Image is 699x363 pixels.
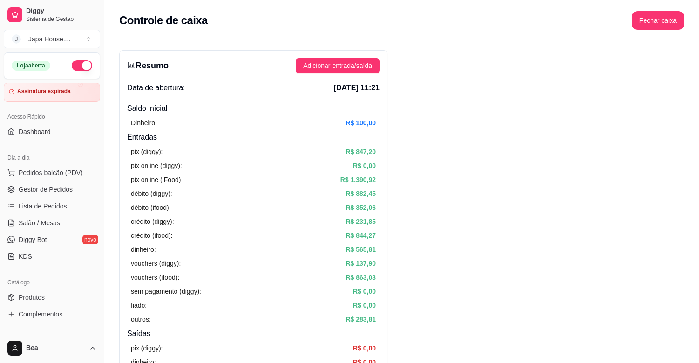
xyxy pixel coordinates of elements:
[632,11,684,30] button: Fechar caixa
[26,344,85,352] span: Bea
[346,314,376,324] article: R$ 283,81
[334,82,380,94] span: [DATE] 11:21
[131,343,163,353] article: pix (diggy):
[131,300,147,310] article: fiado:
[131,147,163,157] article: pix (diggy):
[19,235,47,244] span: Diggy Bot
[4,249,100,264] a: KDS
[131,244,156,255] article: dinheiro:
[4,4,100,26] a: DiggySistema de Gestão
[26,7,96,15] span: Diggy
[4,182,100,197] a: Gestor de Pedidos
[353,286,376,296] article: R$ 0,00
[28,34,70,44] div: Japa House. ...
[19,127,51,136] span: Dashboard
[12,34,21,44] span: J
[346,216,376,227] article: R$ 231,85
[340,175,376,185] article: R$ 1.390,92
[131,161,182,171] article: pix online (diggy):
[127,82,185,94] span: Data de abertura:
[19,252,32,261] span: KDS
[346,258,376,269] article: R$ 137,90
[303,60,372,71] span: Adicionar entrada/saída
[127,328,380,339] h4: Saídas
[4,150,100,165] div: Dia a dia
[4,83,100,102] a: Assinatura expirada
[19,309,62,319] span: Complementos
[119,13,208,28] h2: Controle de caixa
[19,218,60,228] span: Salão / Mesas
[346,272,376,282] article: R$ 863,03
[4,165,100,180] button: Pedidos balcão (PDV)
[346,230,376,241] article: R$ 844,27
[19,293,45,302] span: Produtos
[346,202,376,213] article: R$ 352,06
[131,272,179,282] article: vouchers (ifood):
[4,30,100,48] button: Select a team
[131,314,151,324] article: outros:
[127,103,380,114] h4: Saldo inícial
[131,202,171,213] article: débito (ifood):
[19,185,73,194] span: Gestor de Pedidos
[353,300,376,310] article: R$ 0,00
[296,58,380,73] button: Adicionar entrada/saída
[127,59,169,72] h3: Resumo
[19,168,83,177] span: Pedidos balcão (PDV)
[17,88,71,95] article: Assinatura expirada
[346,147,376,157] article: R$ 847,20
[4,290,100,305] a: Produtos
[4,232,100,247] a: Diggy Botnovo
[131,118,157,128] article: Dinheiro:
[127,61,136,69] span: bar-chart
[131,188,172,199] article: débito (diggy):
[19,202,67,211] span: Lista de Pedidos
[4,124,100,139] a: Dashboard
[131,258,181,269] article: vouchers (diggy):
[4,199,100,214] a: Lista de Pedidos
[4,109,100,124] div: Acesso Rápido
[26,15,96,23] span: Sistema de Gestão
[127,132,380,143] h4: Entradas
[4,275,100,290] div: Catálogo
[4,307,100,322] a: Complementos
[346,244,376,255] article: R$ 565,81
[131,175,181,185] article: pix online (iFood)
[353,343,376,353] article: R$ 0,00
[4,215,100,230] a: Salão / Mesas
[131,286,201,296] article: sem pagamento (diggy):
[4,337,100,359] button: Bea
[12,60,50,71] div: Loja aberta
[72,60,92,71] button: Alterar Status
[131,216,174,227] article: crédito (diggy):
[131,230,172,241] article: crédito (ifood):
[353,161,376,171] article: R$ 0,00
[346,118,376,128] article: R$ 100,00
[346,188,376,199] article: R$ 882,45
